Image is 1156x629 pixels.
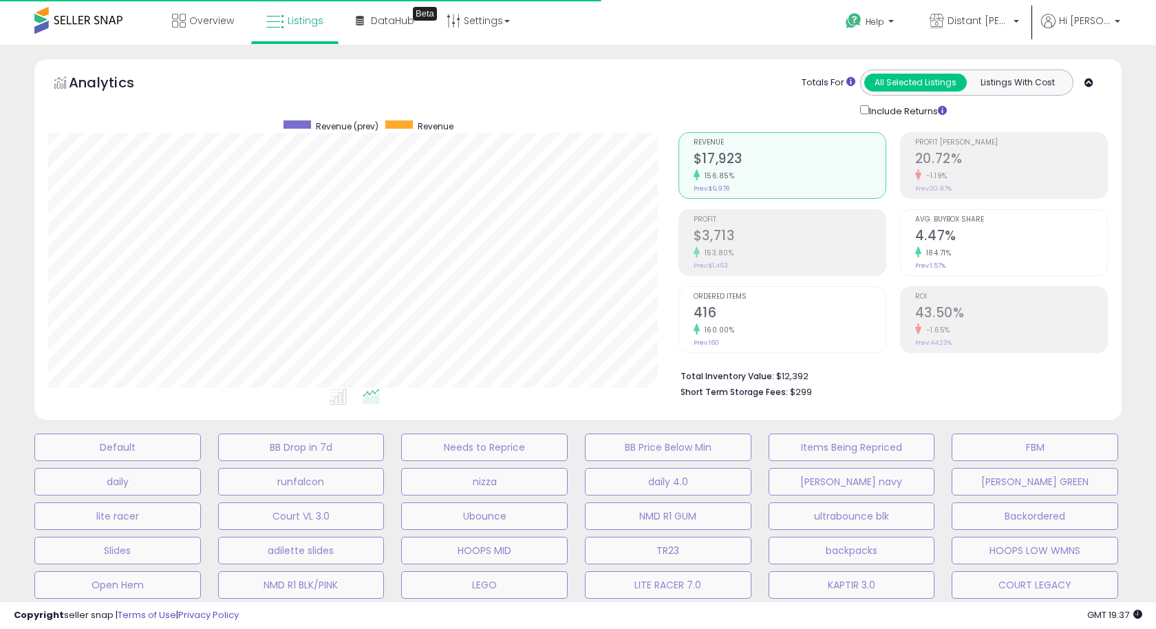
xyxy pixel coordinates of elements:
[802,76,855,89] div: Totals For
[1041,14,1120,45] a: Hi [PERSON_NAME]
[34,434,201,461] button: Default
[915,339,952,347] small: Prev: 44.23%
[694,262,728,270] small: Prev: $1,463
[34,468,201,495] button: daily
[694,293,886,301] span: Ordered Items
[14,609,239,622] div: seller snap | |
[218,502,385,530] button: Court VL 3.0
[700,248,734,258] small: 153.80%
[921,248,952,258] small: 184.71%
[769,571,935,599] button: KAPTIR 3.0
[769,537,935,564] button: backpacks
[218,571,385,599] button: NMD R1 BLK/PINK
[218,468,385,495] button: runfalcon
[952,434,1118,461] button: FBM
[769,434,935,461] button: Items Being Repriced
[34,502,201,530] button: lite racer
[681,370,774,382] b: Total Inventory Value:
[700,171,735,181] small: 156.85%
[921,171,948,181] small: -1.19%
[34,537,201,564] button: Slides
[178,608,239,621] a: Privacy Policy
[585,468,751,495] button: daily 4.0
[921,325,950,335] small: -1.65%
[681,367,1098,383] li: $12,392
[14,608,64,621] strong: Copyright
[371,14,414,28] span: DataHub
[34,571,201,599] button: Open Hem
[585,537,751,564] button: TR23
[413,7,437,21] div: Tooltip anchor
[694,216,886,224] span: Profit
[69,73,161,96] h5: Analytics
[694,339,719,347] small: Prev: 160
[1087,608,1142,621] span: 2025-08-14 19:37 GMT
[694,184,729,193] small: Prev: $6,978
[952,502,1118,530] button: Backordered
[316,120,378,132] span: Revenue (prev)
[835,2,908,45] a: Help
[694,139,886,147] span: Revenue
[952,537,1118,564] button: HOOPS LOW WMNS
[966,74,1069,92] button: Listings With Cost
[401,468,568,495] button: nizza
[700,325,735,335] small: 160.00%
[694,228,886,246] h2: $3,713
[790,385,812,398] span: $299
[915,228,1107,246] h2: 4.47%
[681,386,788,398] b: Short Term Storage Fees:
[401,537,568,564] button: HOOPS MID
[864,74,967,92] button: All Selected Listings
[585,571,751,599] button: LITE RACER 7.0
[850,103,963,118] div: Include Returns
[915,293,1107,301] span: ROI
[401,434,568,461] button: Needs to Reprice
[845,12,862,30] i: Get Help
[1059,14,1111,28] span: Hi [PERSON_NAME]
[948,14,1009,28] span: Distant [PERSON_NAME] Enterprises
[915,262,945,270] small: Prev: 1.57%
[915,216,1107,224] span: Avg. Buybox Share
[915,184,952,193] small: Prev: 20.97%
[118,608,176,621] a: Terms of Use
[694,151,886,169] h2: $17,923
[418,120,453,132] span: Revenue
[401,502,568,530] button: Ubounce
[218,434,385,461] button: BB Drop in 7d
[218,537,385,564] button: adilette slides
[866,16,884,28] span: Help
[694,305,886,323] h2: 416
[915,139,1107,147] span: Profit [PERSON_NAME]
[952,571,1118,599] button: COURT LEGACY
[288,14,323,28] span: Listings
[585,502,751,530] button: NMD R1 GUM
[952,468,1118,495] button: [PERSON_NAME] GREEN
[915,151,1107,169] h2: 20.72%
[769,502,935,530] button: ultrabounce blk
[401,571,568,599] button: LEGO
[769,468,935,495] button: [PERSON_NAME] navy
[189,14,234,28] span: Overview
[585,434,751,461] button: BB Price Below Min
[915,305,1107,323] h2: 43.50%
